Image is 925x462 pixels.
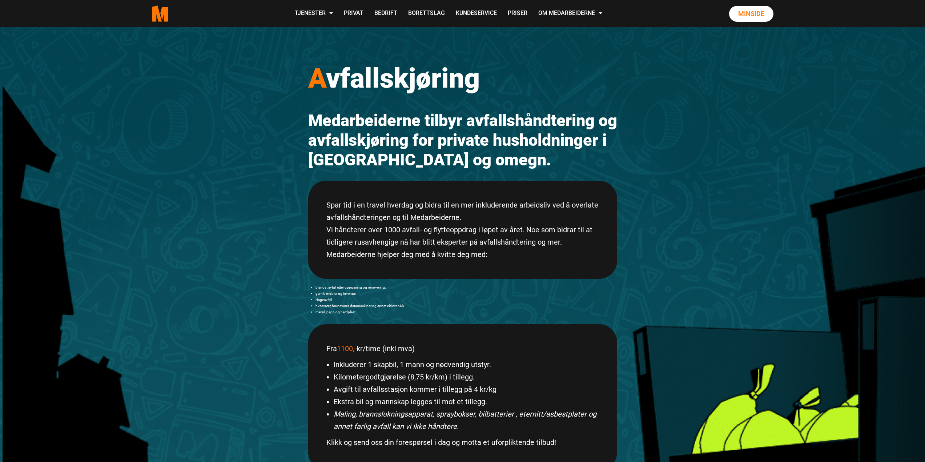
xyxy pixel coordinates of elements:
li: Inkluderer 1 skapbil, 1 mann og nødvendig utstyr. [334,358,599,371]
a: Privat [338,1,369,27]
p: Fra kr/time (inkl mva) [326,342,599,355]
li: Hageavfall [315,297,617,303]
a: Minside [729,6,773,22]
span: A [308,62,326,94]
p: Klikk og send oss din forespørsel i dag og motta et uforpliktende tilbud! [326,436,599,449]
li: metall, papp og hardplast. [315,309,617,315]
a: Tjenester [289,1,338,27]
li: hvitevarer, brunevarer, datamaskiner og annet elektronikk. [315,303,617,309]
h1: vfallskjøring [308,62,617,95]
li: Ekstra bil og mannskap legges til mot et tillegg. [334,395,599,408]
li: gamle møbler og inventar. [315,290,617,297]
div: Spar tid i en travel hverdag og bidra til en mer inkluderende arbeidsliv ved å overlate avfallshå... [308,181,617,279]
span: 1100,- [337,344,357,353]
a: Priser [502,1,533,27]
a: Bedrift [369,1,403,27]
li: blandet avfall etter oppussing og renovering. [315,284,617,290]
a: Kundeservice [450,1,502,27]
a: Borettslag [403,1,450,27]
li: Kilometergodtgjørelse (8,75 kr/km) i tillegg. [334,371,599,383]
li: Avgift til avfallsstasjon kommer i tillegg på 4 kr/kg [334,383,599,395]
h2: Medarbeiderne tilbyr avfallshåndtering og avfallskjøring for private husholdninger i [GEOGRAPHIC_... [308,111,617,170]
em: Maling, brannslukningsapparat, spraybokser, bilbatterier , eternitt/asbestplater og annet farlig ... [334,410,596,431]
a: Om Medarbeiderne [533,1,608,27]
